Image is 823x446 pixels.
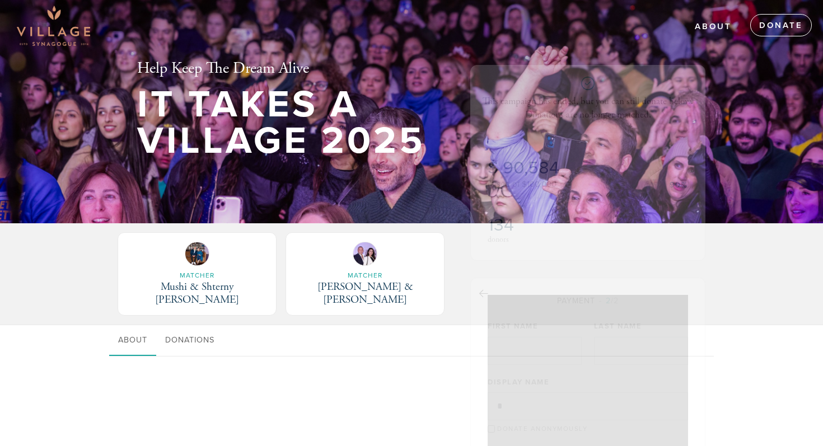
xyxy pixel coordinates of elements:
[137,87,434,159] h1: It Takes a Village 2025
[156,325,223,356] a: Donations
[471,65,705,133] div: This campaign has ended, but you can still donate below! Donations are no longer matched.
[304,280,426,306] h2: [PERSON_NAME] & [PERSON_NAME]
[488,236,584,243] div: donors
[503,157,559,179] span: 90,584
[17,6,90,46] img: Village-sdquare-png-1_0.png
[136,280,258,306] h2: Mushi & Shterny [PERSON_NAME]
[109,325,156,356] a: About
[750,14,812,36] a: Donate
[488,157,498,179] span: $
[488,214,584,236] h2: 134
[488,180,688,189] div: raised of $100,000
[670,181,688,189] div: 90%
[348,270,382,280] span: matcher
[686,16,740,37] a: About
[137,59,434,78] h2: Help Keep The Dream Alive
[180,270,214,280] span: matcher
